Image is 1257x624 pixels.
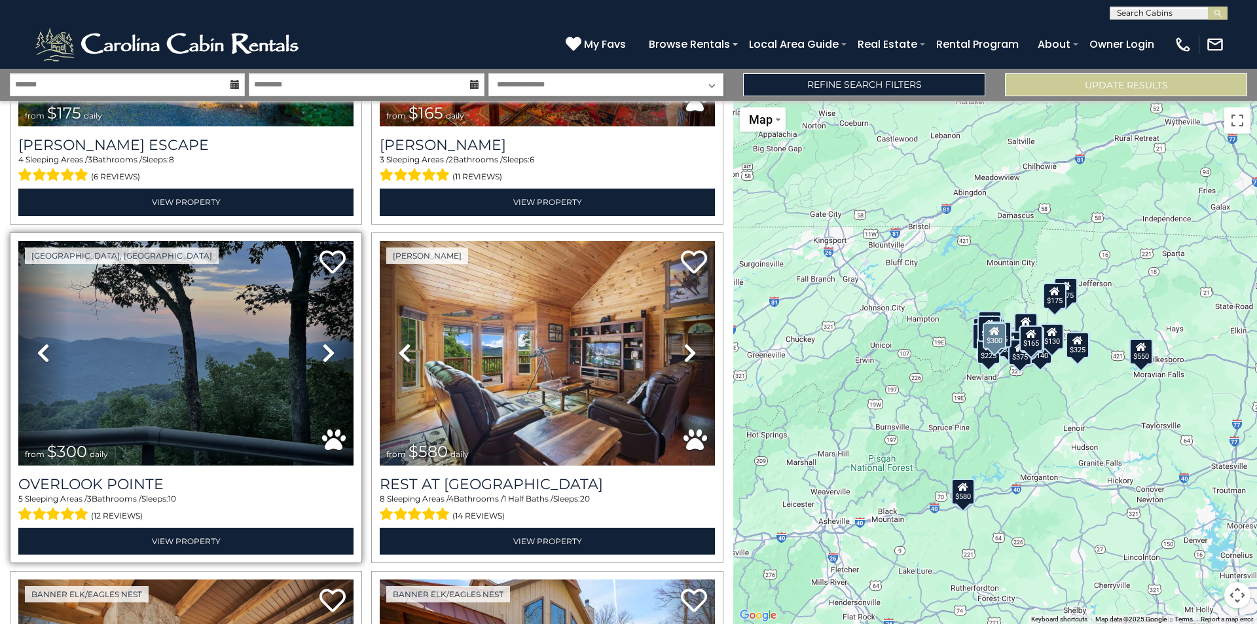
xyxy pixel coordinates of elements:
img: mail-regular-white.png [1206,35,1224,54]
div: Sleeping Areas / Bathrooms / Sleeps: [380,493,715,524]
span: 8 [380,494,385,504]
a: Local Area Guide [742,33,845,56]
div: $325 [1066,332,1089,358]
div: $230 [972,323,996,349]
span: (14 reviews) [452,507,505,524]
img: Google [737,607,780,624]
a: Banner Elk/Eagles Nest [386,586,510,602]
a: My Favs [566,36,629,53]
div: $425 [977,315,1001,341]
img: thumbnail_164747674.jpeg [380,241,715,466]
div: $580 [951,478,975,504]
img: phone-regular-white.png [1174,35,1192,54]
a: Terms (opens in new tab) [1175,615,1193,623]
div: $175 [1043,283,1066,309]
button: Keyboard shortcuts [1031,615,1087,624]
span: $175 [47,103,81,122]
span: from [25,111,45,120]
a: [PERSON_NAME] Escape [18,136,354,154]
div: $125 [978,310,1002,337]
div: $349 [1014,313,1038,339]
a: Banner Elk/Eagles Nest [25,586,149,602]
div: $550 [1129,338,1153,364]
a: View Property [18,528,354,555]
span: 8 [169,155,174,164]
div: $140 [1029,337,1052,363]
span: daily [90,449,108,459]
span: from [386,111,406,120]
span: 1 Half Baths / [503,494,553,504]
span: 2 [448,155,453,164]
div: $130 [1040,323,1064,350]
div: Sleeping Areas / Bathrooms / Sleeps: [18,154,354,185]
a: Rental Program [930,33,1025,56]
span: 3 [380,155,384,164]
a: Report a map error [1201,615,1253,623]
span: daily [446,111,464,120]
a: View Property [18,189,354,215]
span: Map data ©2025 Google [1095,615,1167,623]
a: [GEOGRAPHIC_DATA], [GEOGRAPHIC_DATA] [25,248,219,264]
img: White-1-2.png [33,25,304,64]
a: Overlook Pointe [18,475,354,493]
div: Sleeping Areas / Bathrooms / Sleeps: [380,154,715,185]
a: Add to favorites [681,249,707,277]
span: 10 [168,494,176,504]
span: 20 [580,494,590,504]
a: Browse Rentals [642,33,737,56]
span: My Favs [584,36,626,52]
div: $175 [1054,277,1078,303]
a: View Property [380,528,715,555]
a: Open this area in Google Maps (opens a new window) [737,607,780,624]
h3: Azalea Hill [380,136,715,154]
span: (11 reviews) [452,168,502,185]
div: $225 [977,338,1000,364]
a: Rest at [GEOGRAPHIC_DATA] [380,475,715,493]
a: Add to favorites [319,587,346,615]
span: 3 [88,155,92,164]
div: $375 [1008,339,1032,365]
span: 4 [18,155,24,164]
span: 5 [18,494,23,504]
span: 6 [530,155,534,164]
h3: Todd Escape [18,136,354,154]
button: Map camera controls [1224,582,1250,608]
span: 3 [87,494,92,504]
a: Add to favorites [681,587,707,615]
span: (6 reviews) [91,168,140,185]
div: $480 [1021,326,1044,352]
span: (12 reviews) [91,507,143,524]
span: from [386,449,406,459]
a: Refine Search Filters [743,73,985,96]
a: Add to favorites [319,249,346,277]
span: $165 [409,103,443,122]
a: [PERSON_NAME] [380,136,715,154]
span: daily [84,111,102,120]
span: Map [749,113,773,126]
div: $165 [1019,325,1043,351]
h3: Rest at Mountain Crest [380,475,715,493]
div: $625 [988,321,1011,348]
span: $300 [47,442,87,461]
a: View Property [380,189,715,215]
a: [PERSON_NAME] [386,248,468,264]
div: Sleeping Areas / Bathrooms / Sleeps: [18,493,354,524]
img: thumbnail_163278099.png [18,241,354,466]
a: About [1031,33,1077,56]
span: 4 [448,494,454,504]
button: Change map style [740,107,786,132]
span: from [25,449,45,459]
button: Update Results [1005,73,1247,96]
button: Toggle fullscreen view [1224,107,1250,134]
span: $580 [409,442,448,461]
div: $300 [983,323,1006,349]
a: Owner Login [1083,33,1161,56]
span: daily [450,449,469,459]
a: Real Estate [851,33,924,56]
